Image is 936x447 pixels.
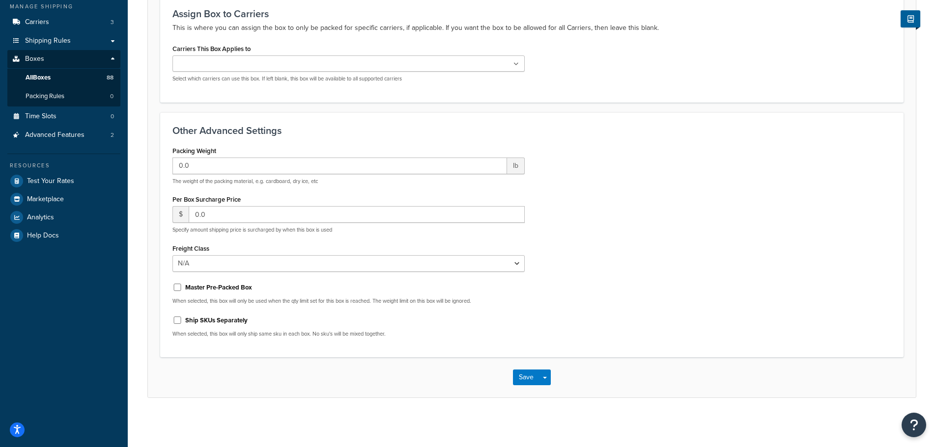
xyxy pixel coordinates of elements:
a: Packing Rules0 [7,87,120,105]
li: Packing Rules [7,87,120,105]
span: $ [172,206,189,223]
span: 2 [111,131,114,139]
span: Help Docs [27,232,59,240]
button: Open Resource Center [902,413,926,437]
span: Boxes [25,55,44,63]
h3: Assign Box to Carriers [172,8,891,19]
a: Shipping Rules [7,32,120,50]
label: Master Pre-Packed Box [185,283,252,292]
h3: Other Advanced Settings [172,125,891,136]
span: All Boxes [26,74,51,82]
p: When selected, this box will only be used when the qty limit set for this box is reached. The wei... [172,297,525,305]
a: AllBoxes88 [7,69,120,87]
span: 0 [111,112,114,121]
button: Show Help Docs [901,10,920,27]
span: Test Your Rates [27,177,74,185]
span: 3 [111,18,114,26]
a: Analytics [7,209,120,226]
span: 0 [110,92,113,101]
li: Boxes [7,50,120,106]
p: Specify amount shipping price is surcharged by when this box is used [172,226,525,234]
label: Packing Weight [172,147,216,155]
label: Freight Class [172,245,209,252]
p: The weight of the packing material, e.g. cardboard, dry ice, etc [172,178,525,185]
span: Advanced Features [25,131,85,139]
div: Manage Shipping [7,2,120,11]
a: Advanced Features2 [7,126,120,144]
label: Per Box Surcharge Price [172,196,241,203]
label: Ship SKUs Separately [185,316,248,325]
p: This is where you can assign the box to only be packed for specific carriers, if applicable. If y... [172,22,891,34]
span: Marketplace [27,195,64,204]
span: Packing Rules [26,92,64,101]
li: Time Slots [7,107,120,126]
a: Help Docs [7,227,120,244]
span: lb [507,158,525,174]
label: Carriers This Box Applies to [172,45,251,53]
p: When selected, this box will only ship same sku in each box. No sku's will be mixed together. [172,330,525,338]
a: Test Your Rates [7,172,120,190]
button: Save [513,369,539,385]
li: Advanced Features [7,126,120,144]
a: Time Slots0 [7,107,120,126]
p: Select which carriers can use this box. If left blank, this box will be available to all supporte... [172,75,525,82]
span: 88 [107,74,113,82]
li: Carriers [7,13,120,31]
a: Marketplace [7,190,120,208]
a: Carriers3 [7,13,120,31]
span: Time Slots [25,112,57,121]
span: Shipping Rules [25,37,71,45]
a: Boxes [7,50,120,68]
div: Resources [7,161,120,170]
span: Carriers [25,18,49,26]
span: Analytics [27,213,54,222]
